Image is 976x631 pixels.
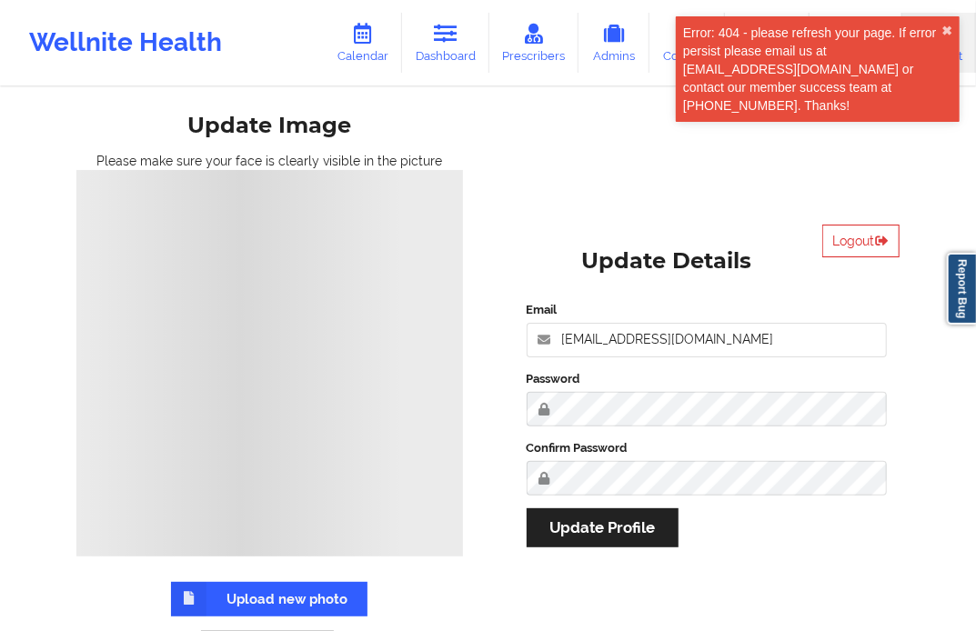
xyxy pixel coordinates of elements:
label: Confirm Password [527,439,888,457]
div: Update Image [187,112,351,140]
div: Update Details [581,247,751,275]
a: Coaches [649,13,725,73]
a: Dashboard [402,13,489,73]
label: Upload new photo [171,582,367,616]
button: Logout [822,225,900,257]
a: Prescribers [489,13,579,73]
a: Admins [579,13,649,73]
label: Password [527,370,888,388]
button: Update Profile [527,508,679,547]
a: Calendar [324,13,402,73]
button: close [941,24,952,38]
div: Error: 404 - please refresh your page. If error persist please email us at [EMAIL_ADDRESS][DOMAIN... [683,24,941,115]
a: Report Bug [947,253,976,325]
label: Email [527,301,888,319]
input: Email address [527,323,888,357]
div: Please make sure your face is clearly visible in the picture [76,152,463,170]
